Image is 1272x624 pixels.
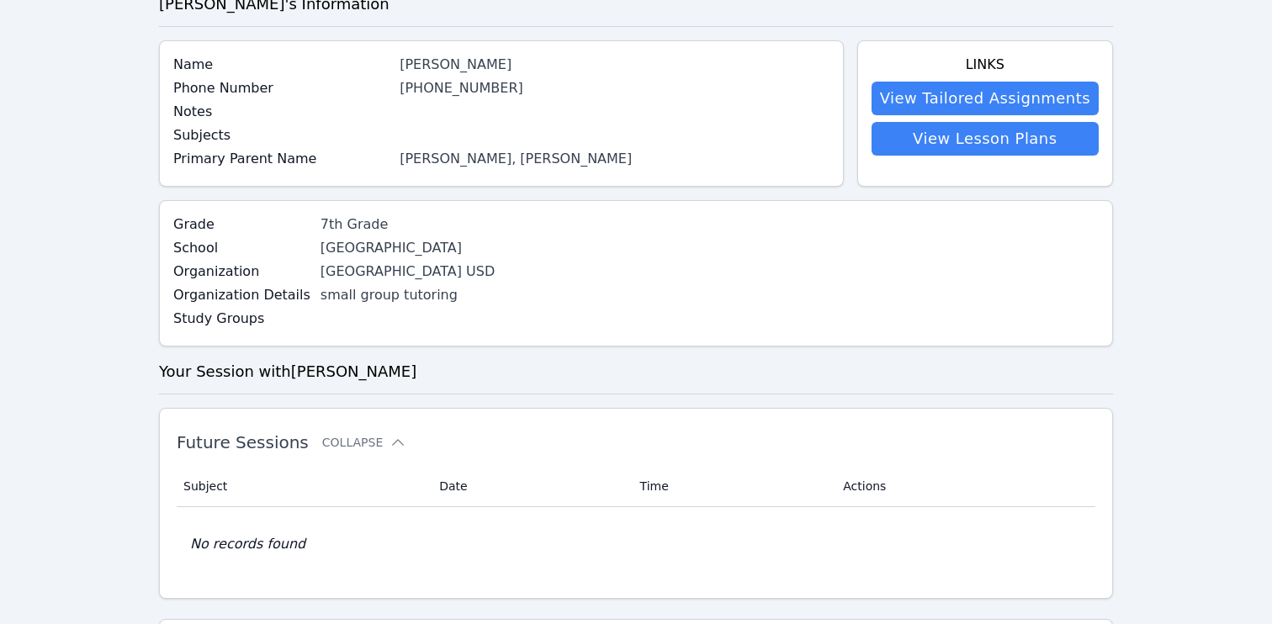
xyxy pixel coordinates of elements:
div: [GEOGRAPHIC_DATA] USD [321,262,591,282]
span: Future Sessions [177,432,309,452]
th: Subject [177,466,429,507]
label: Phone Number [173,78,390,98]
th: Actions [833,466,1095,507]
div: [PERSON_NAME] [400,55,829,75]
div: small group tutoring [321,285,591,305]
th: Time [630,466,834,507]
a: View Lesson Plans [872,122,1099,156]
label: Notes [173,102,390,122]
a: [PHONE_NUMBER] [400,80,523,96]
button: Collapse [322,434,406,451]
label: Organization [173,262,310,282]
div: [GEOGRAPHIC_DATA] [321,238,591,258]
th: Date [429,466,629,507]
label: Primary Parent Name [173,149,390,169]
label: Grade [173,214,310,235]
h3: Your Session with [PERSON_NAME] [159,360,1113,383]
label: Name [173,55,390,75]
label: Study Groups [173,309,310,329]
div: 7th Grade [321,214,591,235]
label: Organization Details [173,285,310,305]
label: Subjects [173,125,390,145]
label: School [173,238,310,258]
div: [PERSON_NAME], [PERSON_NAME] [400,149,829,169]
h4: Links [872,55,1099,75]
a: View Tailored Assignments [872,82,1099,115]
td: No records found [177,507,1095,581]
